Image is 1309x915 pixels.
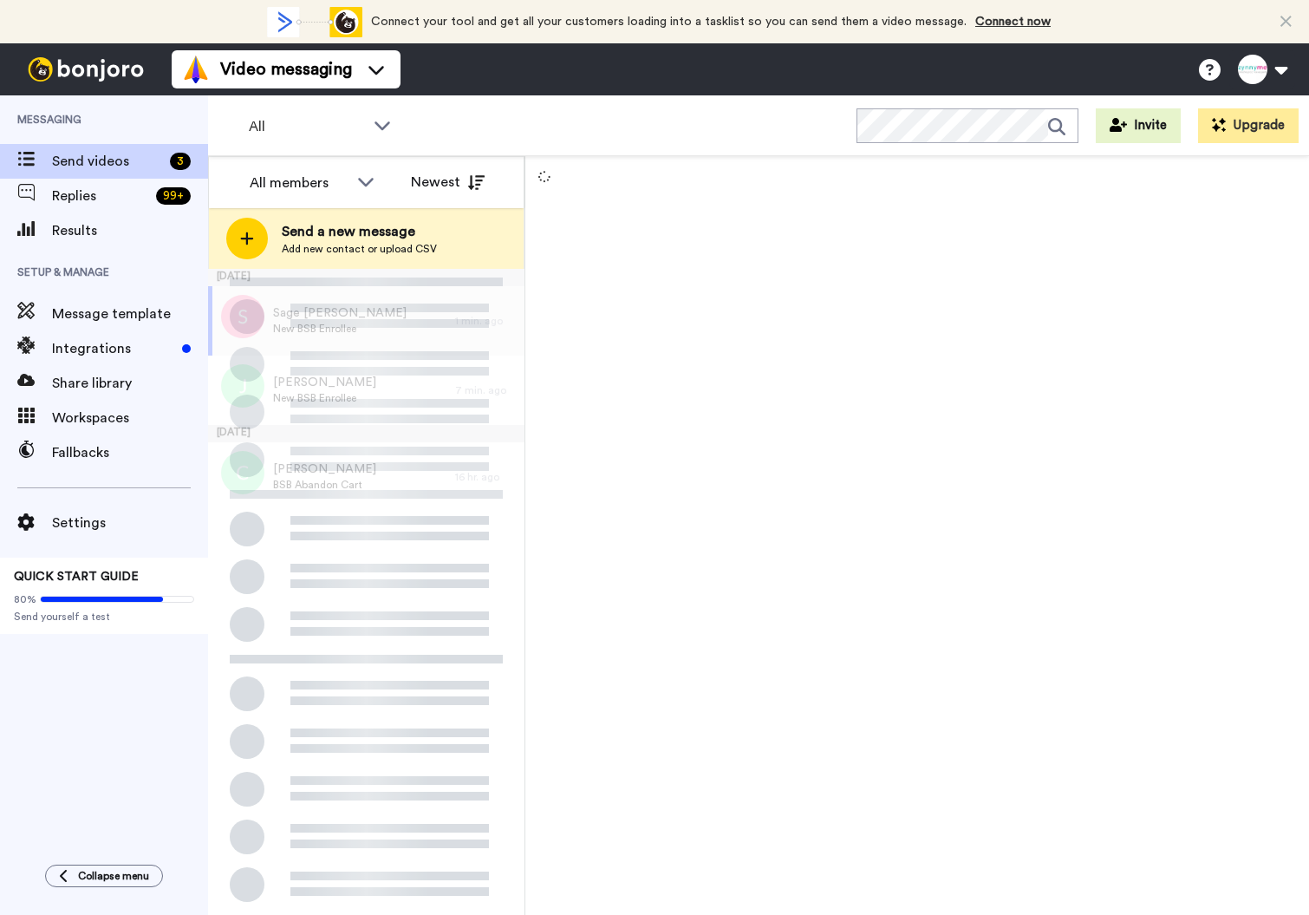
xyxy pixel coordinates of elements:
img: vm-color.svg [182,56,210,83]
div: 3 [170,153,191,170]
span: Settings [52,513,208,533]
span: [PERSON_NAME] [273,461,376,478]
div: [DATE] [208,425,524,442]
span: 80% [14,592,36,606]
span: Fallbacks [52,442,208,463]
span: New BSB Enrollee [273,391,376,405]
div: 16 hr. ago [455,470,516,484]
div: All members [250,173,348,193]
span: Integrations [52,338,175,359]
div: animation [267,7,362,37]
span: Send a new message [282,221,437,242]
img: bj-logo-header-white.svg [21,57,151,82]
img: c.png [221,451,264,494]
span: Sage [PERSON_NAME] [273,304,407,322]
span: Video messaging [220,57,352,82]
span: QUICK START GUIDE [14,571,139,583]
span: Send yourself a test [14,610,194,624]
span: [PERSON_NAME] [273,374,376,391]
span: Connect your tool and get all your customers loading into a tasklist so you can send them a video... [371,16,967,28]
span: All [249,116,365,137]
span: New BSB Enrollee [273,322,407,336]
span: Collapse menu [78,869,149,883]
div: 1 min. ago [455,314,516,328]
span: Message template [52,304,208,324]
button: Upgrade [1198,108,1299,143]
div: [DATE] [208,269,524,286]
button: Newest [398,165,498,199]
div: 7 min. ago [455,383,516,397]
button: Collapse menu [45,865,163,887]
span: Replies [52,186,149,206]
button: Invite [1096,108,1181,143]
img: s.png [221,295,264,338]
span: Workspaces [52,408,208,428]
span: Send videos [52,151,163,172]
img: j.png [221,364,264,408]
span: Results [52,220,208,241]
a: Connect now [975,16,1051,28]
span: Share library [52,373,208,394]
span: BSB Abandon Cart [273,478,376,492]
div: 99 + [156,187,191,205]
span: Add new contact or upload CSV [282,242,437,256]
